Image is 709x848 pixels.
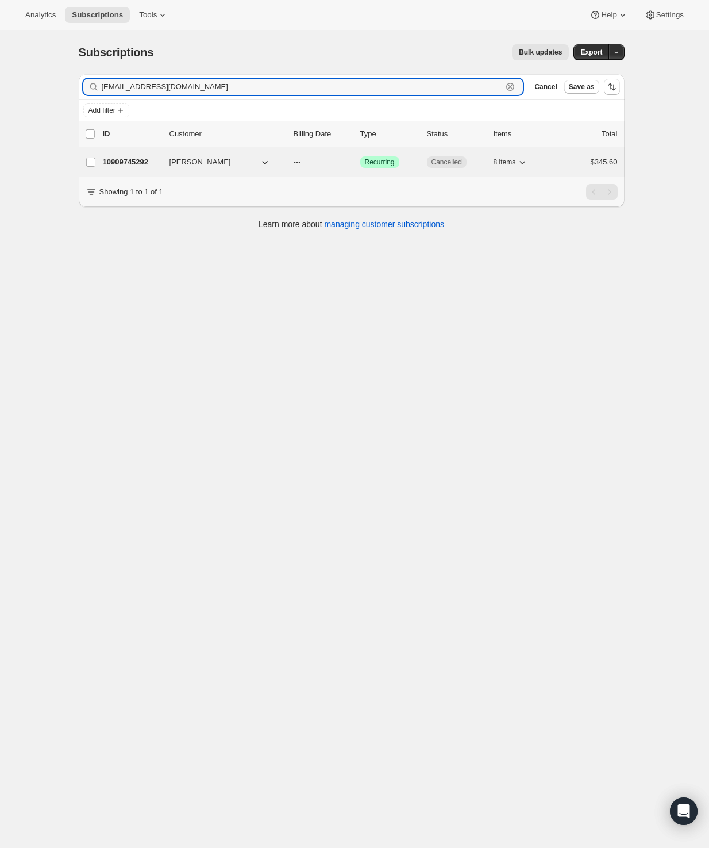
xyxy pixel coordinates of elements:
[103,156,160,168] p: 10909745292
[360,128,418,140] div: Type
[564,80,599,94] button: Save as
[324,220,444,229] a: managing customer subscriptions
[103,154,618,170] div: 10909745292[PERSON_NAME]---SuccessRecurringCancelled8 items$345.60
[583,7,635,23] button: Help
[83,103,129,117] button: Add filter
[65,7,130,23] button: Subscriptions
[431,158,462,167] span: Cancelled
[494,128,551,140] div: Items
[99,186,163,198] p: Showing 1 to 1 of 1
[504,81,516,93] button: Clear
[169,128,284,140] p: Customer
[132,7,175,23] button: Tools
[72,10,123,20] span: Subscriptions
[259,218,444,230] p: Learn more about
[656,10,684,20] span: Settings
[102,79,503,95] input: Filter subscribers
[103,128,160,140] p: ID
[427,128,484,140] p: Status
[602,128,617,140] p: Total
[534,82,557,91] span: Cancel
[580,48,602,57] span: Export
[494,154,529,170] button: 8 items
[530,80,561,94] button: Cancel
[569,82,595,91] span: Save as
[139,10,157,20] span: Tools
[365,158,395,167] span: Recurring
[512,44,569,60] button: Bulk updates
[294,128,351,140] p: Billing Date
[586,184,618,200] nav: Pagination
[169,156,231,168] span: [PERSON_NAME]
[25,10,56,20] span: Analytics
[604,79,620,95] button: Sort the results
[601,10,616,20] span: Help
[519,48,562,57] span: Bulk updates
[163,153,278,171] button: [PERSON_NAME]
[638,7,691,23] button: Settings
[79,46,154,59] span: Subscriptions
[573,44,609,60] button: Export
[670,797,698,825] div: Open Intercom Messenger
[103,128,618,140] div: IDCustomerBilling DateTypeStatusItemsTotal
[294,158,301,166] span: ---
[88,106,115,115] span: Add filter
[494,158,516,167] span: 8 items
[591,158,618,166] span: $345.60
[18,7,63,23] button: Analytics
